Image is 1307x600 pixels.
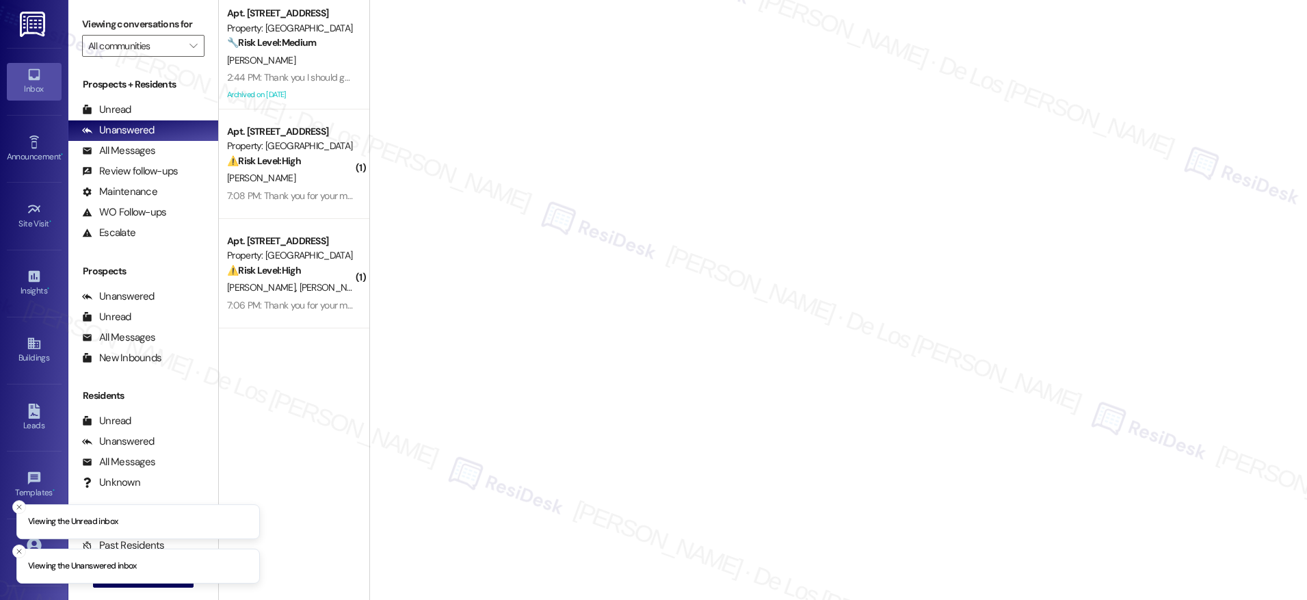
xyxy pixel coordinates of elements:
div: 7:06 PM: Thank you for your message. Our offices are currently closed, but we will contact you wh... [227,299,1029,311]
p: Viewing the Unanswered inbox [28,560,137,573]
strong: 🔧 Risk Level: Medium [227,36,316,49]
label: Viewing conversations for [82,14,204,35]
a: Leads [7,400,62,436]
div: New Inbounds [82,351,161,365]
div: Unanswered [82,434,155,449]
div: Apt. [STREET_ADDRESS] [227,125,354,139]
div: All Messages [82,330,155,345]
strong: ⚠️ Risk Level: High [227,264,301,276]
p: Viewing the Unread inbox [28,516,118,528]
strong: ⚠️ Risk Level: High [227,155,301,167]
div: Property: [GEOGRAPHIC_DATA] [227,139,354,153]
div: Maintenance [82,185,157,199]
div: Unread [82,310,131,324]
a: Buildings [7,332,62,369]
span: • [47,284,49,294]
div: Prospects [68,264,218,278]
a: Templates • [7,467,62,504]
div: 2:44 PM: Thank you I should get paid [DATE] to catch up on rent [227,71,479,83]
input: All communities [88,35,183,57]
div: Apt. [STREET_ADDRESS] [227,6,354,21]
div: Unknown [82,475,140,490]
i:  [189,40,197,51]
img: ResiDesk Logo [20,12,48,37]
span: [PERSON_NAME] [227,54,295,66]
a: Inbox [7,63,62,100]
span: [PERSON_NAME] [227,281,300,294]
div: Prospects + Residents [68,77,218,92]
div: Apt. [STREET_ADDRESS] [227,234,354,248]
div: Residents [68,389,218,403]
div: WO Follow-ups [82,205,166,220]
a: Site Visit • [7,198,62,235]
a: Insights • [7,265,62,302]
span: [PERSON_NAME] [227,172,295,184]
span: • [49,217,51,226]
div: 7:08 PM: Thank you for your message. Our offices are currently closed, but we will contact you wh... [227,190,1029,202]
div: Archived on [DATE] [226,86,355,103]
a: Account [7,534,62,571]
div: Unanswered [82,123,155,138]
span: • [53,486,55,495]
div: Unread [82,414,131,428]
span: • [61,150,63,159]
div: Review follow-ups [82,164,178,179]
div: Unanswered [82,289,155,304]
button: Close toast [12,500,26,514]
div: Escalate [82,226,135,240]
div: Property: [GEOGRAPHIC_DATA] [227,248,354,263]
div: All Messages [82,455,155,469]
span: [PERSON_NAME] [299,281,367,294]
div: Unread [82,103,131,117]
div: All Messages [82,144,155,158]
button: Close toast [12,545,26,558]
div: Property: [GEOGRAPHIC_DATA] [227,21,354,36]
